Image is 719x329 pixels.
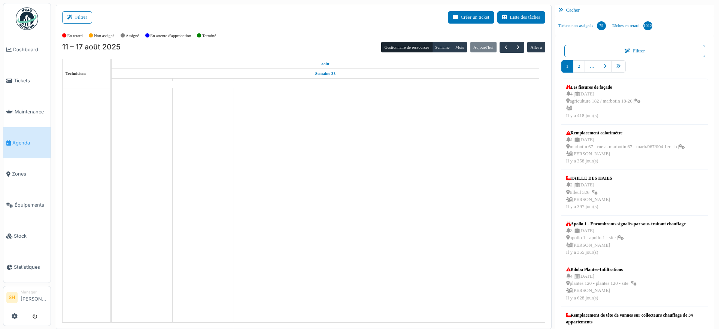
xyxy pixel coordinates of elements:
[12,139,48,146] span: Agenda
[500,79,517,88] a: 17 août 2025
[3,96,51,127] a: Maintenance
[566,182,612,210] div: 2 | [DATE] tilleul 326 | [PERSON_NAME] Il y a 397 jour(s)
[3,158,51,189] a: Zones
[13,46,48,53] span: Dashboard
[62,43,121,52] h2: 11 – 17 août 2025
[452,42,467,52] button: Mois
[313,69,337,78] a: Semaine 33
[12,170,48,177] span: Zones
[566,273,637,302] div: 4 | [DATE] plantes 120 - plantes 120 - site | [PERSON_NAME] Il y a 628 jour(s)
[609,16,655,36] a: Tâches en retard
[3,189,51,220] a: Équipements
[564,82,643,121] a: Les fissures de façade 4 |[DATE] agriculture 182 / marbotin 18-26 | Il y a 418 jour(s)
[15,108,48,115] span: Maintenance
[381,42,432,52] button: Gestionnaire de ressources
[67,33,83,39] label: En retard
[566,136,685,165] div: 4 | [DATE] marbotin 67 - rue a. marbotin 67 - marb/067/004 1er - b | [PERSON_NAME] Il y a 358 jou...
[555,16,609,36] a: Tickets non-assignés
[16,7,38,30] img: Badge_color-CXgf-gQk.svg
[14,77,48,84] span: Tickets
[194,79,212,88] a: 12 août 2025
[564,128,687,167] a: Remplacement calorimètre 4 |[DATE] marbotin 67 - rue a. marbotin 67 - marb/067/004 1er - b | [PER...
[500,42,512,53] button: Précédent
[3,252,51,283] a: Statistiques
[566,84,641,91] div: Les fissures de façade
[566,220,686,227] div: Apollo 1 - Encombrants signalés par sous-traitant chauffage
[126,33,139,39] label: Assigné
[319,59,331,68] a: 11 août 2025
[3,127,51,158] a: Agenda
[566,175,612,182] div: TAILLE DES HAIES
[566,312,704,325] div: Remplacement de tête de vannes sur collecteurs chauffage de 34 appartements
[21,289,48,295] div: Manager
[564,264,638,304] a: Biloba Plantes-Infiltrations 4 |[DATE] plantes 120 - plantes 120 - site | [PERSON_NAME]Il y a 628...
[470,42,497,52] button: Aujourd'hui
[439,79,456,88] a: 16 août 2025
[66,71,87,76] span: Techniciens
[527,42,545,52] button: Aller à
[432,42,453,52] button: Semaine
[134,79,150,88] a: 11 août 2025
[256,79,273,88] a: 13 août 2025
[202,33,216,39] label: Terminé
[643,21,652,30] div: 1012
[566,130,685,136] div: Remplacement calorimètre
[564,173,614,212] a: TAILLE DES HAIES 2 |[DATE] tilleul 326 | [PERSON_NAME]Il y a 397 jour(s)
[597,21,606,30] div: 79
[62,11,92,24] button: Filtrer
[512,42,524,53] button: Suivant
[14,232,48,240] span: Stock
[585,60,599,73] a: …
[378,79,395,88] a: 15 août 2025
[566,266,637,273] div: Biloba Plantes-Infiltrations
[318,79,333,88] a: 14 août 2025
[564,45,706,57] button: Filtrer
[566,227,686,256] div: 3 | [DATE] apollo 1 - apollo 1 - site | [PERSON_NAME] Il y a 355 jour(s)
[3,34,51,65] a: Dashboard
[150,33,191,39] label: En attente d'approbation
[3,220,51,252] a: Stock
[3,65,51,96] a: Tickets
[14,263,48,271] span: Statistiques
[21,289,48,305] li: [PERSON_NAME]
[497,11,545,24] button: Liste des tâches
[561,60,573,73] a: 1
[15,201,48,208] span: Équipements
[94,33,115,39] label: Non assigné
[6,292,18,303] li: SH
[573,60,585,73] a: 2
[555,5,715,16] div: Cacher
[564,219,688,258] a: Apollo 1 - Encombrants signalés par sous-traitant chauffage 3 |[DATE] apollo 1 - apollo 1 - site ...
[6,289,48,307] a: SH Manager[PERSON_NAME]
[448,11,494,24] button: Créer un ticket
[566,91,641,119] div: 4 | [DATE] agriculture 182 / marbotin 18-26 | Il y a 418 jour(s)
[561,60,709,79] nav: pager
